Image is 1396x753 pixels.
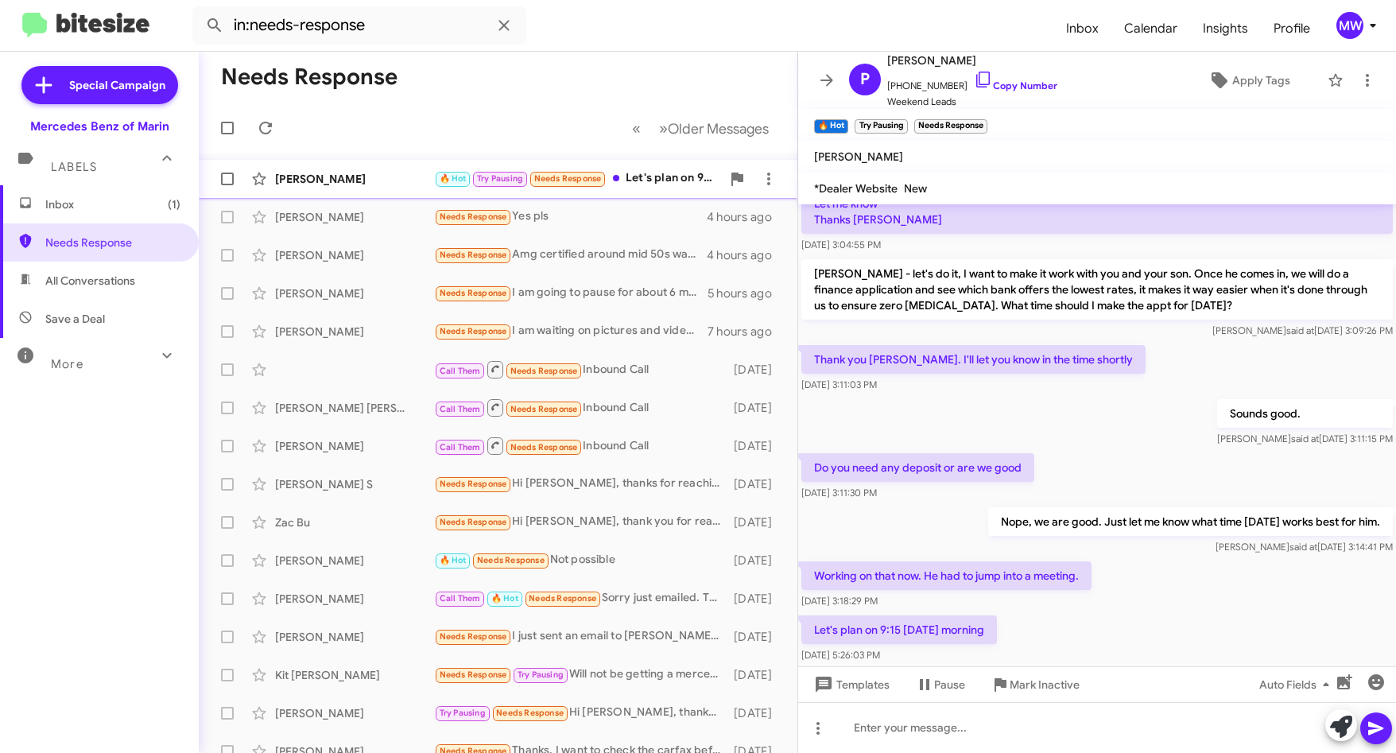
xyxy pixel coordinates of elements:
[1053,6,1111,52] a: Inbox
[510,404,578,414] span: Needs Response
[798,670,902,699] button: Templates
[440,670,507,680] span: Needs Response
[275,209,434,225] div: [PERSON_NAME]
[1177,66,1320,95] button: Apply Tags
[978,670,1092,699] button: Mark Inactive
[708,285,785,301] div: 5 hours ago
[529,593,596,604] span: Needs Response
[801,259,1393,320] p: [PERSON_NAME] - let's do it, I want to make it work with you and your son. Once he comes in, we w...
[69,77,165,93] span: Special Campaign
[534,173,602,184] span: Needs Response
[1336,12,1363,39] div: MW
[814,181,898,196] span: *Dealer Website
[192,6,526,45] input: Search
[730,705,785,721] div: [DATE]
[518,670,564,680] span: Try Pausing
[1216,541,1393,553] span: [PERSON_NAME] [DATE] 3:14:41 PM
[434,475,730,493] div: Hi [PERSON_NAME], thanks for reaching back to me. I heard the white C300 coupe was sold.
[988,507,1393,536] p: Nope, we are good. Just let me know what time [DATE] works best for him.
[275,400,434,416] div: [PERSON_NAME] [PERSON_NAME]
[801,595,878,607] span: [DATE] 3:18:29 PM
[974,80,1057,91] a: Copy Number
[1286,324,1314,336] span: said at
[730,476,785,492] div: [DATE]
[168,196,180,212] span: (1)
[1291,433,1319,444] span: said at
[440,708,486,718] span: Try Pausing
[1217,399,1393,428] p: Sounds good.
[440,517,507,527] span: Needs Response
[934,670,965,699] span: Pause
[275,324,434,340] div: [PERSON_NAME]
[1111,6,1190,52] a: Calendar
[434,704,730,722] div: Hi [PERSON_NAME], thanks for reaching out. Let me coordinate with my wife on when I can come out ...
[1232,66,1290,95] span: Apply Tags
[730,553,785,569] div: [DATE]
[801,561,1092,590] p: Working on that now. He had to jump into a meeting.
[434,398,730,417] div: Inbound Call
[440,212,507,222] span: Needs Response
[440,479,507,489] span: Needs Response
[434,246,707,264] div: Amg certified around mid 50s was my sweet spot...that was a really good deal u had on that other one
[887,70,1057,94] span: [PHONE_NUMBER]
[1247,670,1348,699] button: Auto Fields
[801,378,877,390] span: [DATE] 3:11:03 PM
[434,627,730,646] div: I just sent an email to [PERSON_NAME] about some searches I've run on the MB USA website re inven...
[275,705,434,721] div: [PERSON_NAME]
[887,51,1057,70] span: [PERSON_NAME]
[622,112,650,145] button: Previous
[477,555,545,565] span: Needs Response
[21,66,178,104] a: Special Campaign
[1217,433,1393,444] span: [PERSON_NAME] [DATE] 3:11:15 PM
[434,169,721,188] div: Let's plan on 9:15 [DATE] morning
[1259,670,1336,699] span: Auto Fields
[440,404,481,414] span: Call Them
[440,250,507,260] span: Needs Response
[275,476,434,492] div: [PERSON_NAME] S
[477,173,523,184] span: Try Pausing
[45,273,135,289] span: All Conversations
[275,667,434,683] div: Kit [PERSON_NAME]
[45,196,180,212] span: Inbox
[440,173,467,184] span: 🔥 Hot
[730,514,785,530] div: [DATE]
[434,551,730,569] div: Not possible
[45,235,180,250] span: Needs Response
[275,629,434,645] div: [PERSON_NAME]
[730,629,785,645] div: [DATE]
[434,284,708,302] div: I am going to pause for about 6 months but thank you.
[1212,324,1393,336] span: [PERSON_NAME] [DATE] 3:09:26 PM
[902,670,978,699] button: Pause
[659,118,668,138] span: »
[275,285,434,301] div: [PERSON_NAME]
[1261,6,1323,52] a: Profile
[434,208,707,226] div: Yes pls
[1323,12,1379,39] button: MW
[860,67,870,92] span: P
[814,119,848,134] small: 🔥 Hot
[855,119,907,134] small: Try Pausing
[801,345,1146,374] p: Thank you [PERSON_NAME]. I'll let you know in the time shortly
[1289,541,1317,553] span: said at
[1010,670,1080,699] span: Mark Inactive
[221,64,397,90] h1: Needs Response
[814,149,903,164] span: [PERSON_NAME]
[668,120,769,138] span: Older Messages
[51,160,97,174] span: Labels
[440,631,507,642] span: Needs Response
[707,209,785,225] div: 4 hours ago
[801,239,881,250] span: [DATE] 3:04:55 PM
[440,442,481,452] span: Call Them
[434,359,730,379] div: Inbound Call
[632,118,641,138] span: «
[45,311,105,327] span: Save a Deal
[801,453,1034,482] p: Do you need any deposit or are we good
[510,366,578,376] span: Needs Response
[510,442,578,452] span: Needs Response
[275,514,434,530] div: Zac Bu
[30,118,169,134] div: Mercedes Benz of Marin
[434,513,730,531] div: Hi [PERSON_NAME], thank you for reaching out. I have decided to wait the year end to buy the car.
